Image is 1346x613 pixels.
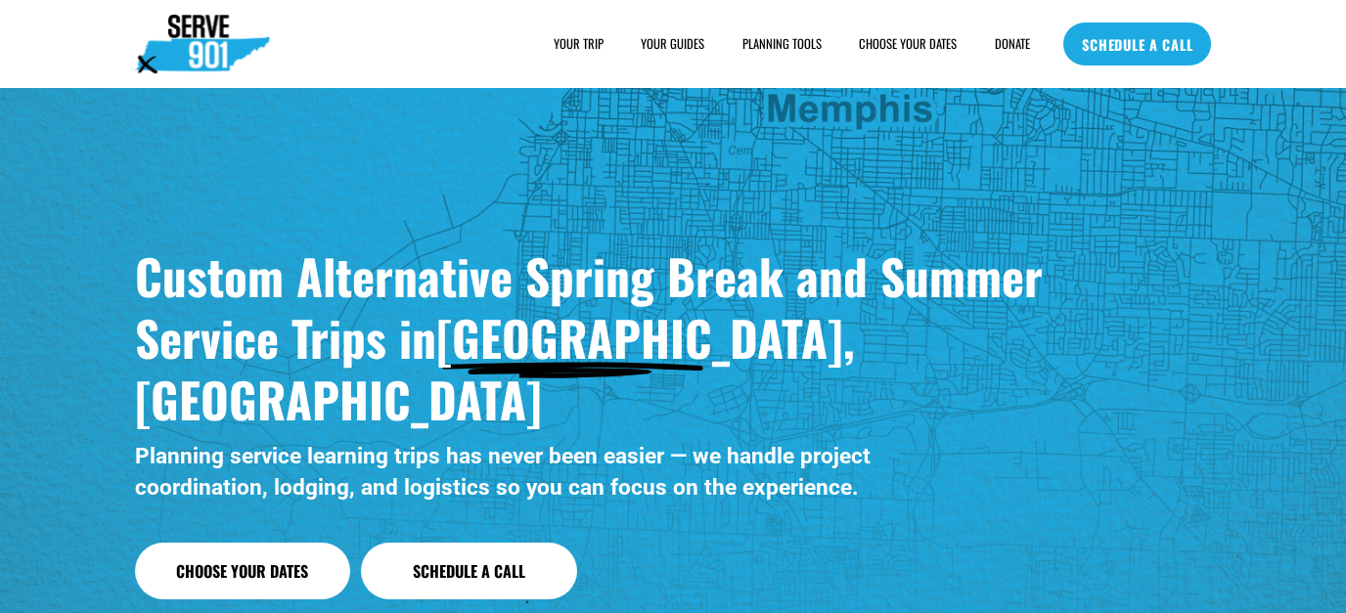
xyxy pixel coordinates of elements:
a: SCHEDULE A CALL [1063,22,1211,66]
a: Choose Your Dates [135,543,351,599]
a: YOUR GUIDES [641,34,704,54]
a: folder dropdown [742,34,822,54]
a: CHOOSE YOUR DATES [859,34,957,54]
strong: Custom Alternative Spring Break and Summer Service Trips in [135,241,1055,372]
a: DONATE [995,34,1030,54]
img: Serve901 [135,15,270,73]
a: Schedule a Call [361,543,577,599]
span: YOUR TRIP [554,35,604,53]
a: folder dropdown [554,34,604,54]
strong: [GEOGRAPHIC_DATA], [GEOGRAPHIC_DATA] [135,302,868,434]
strong: Planning service learning trips has never been easier — we handle project coordination, lodging, ... [135,443,876,501]
span: PLANNING TOOLS [742,35,822,53]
